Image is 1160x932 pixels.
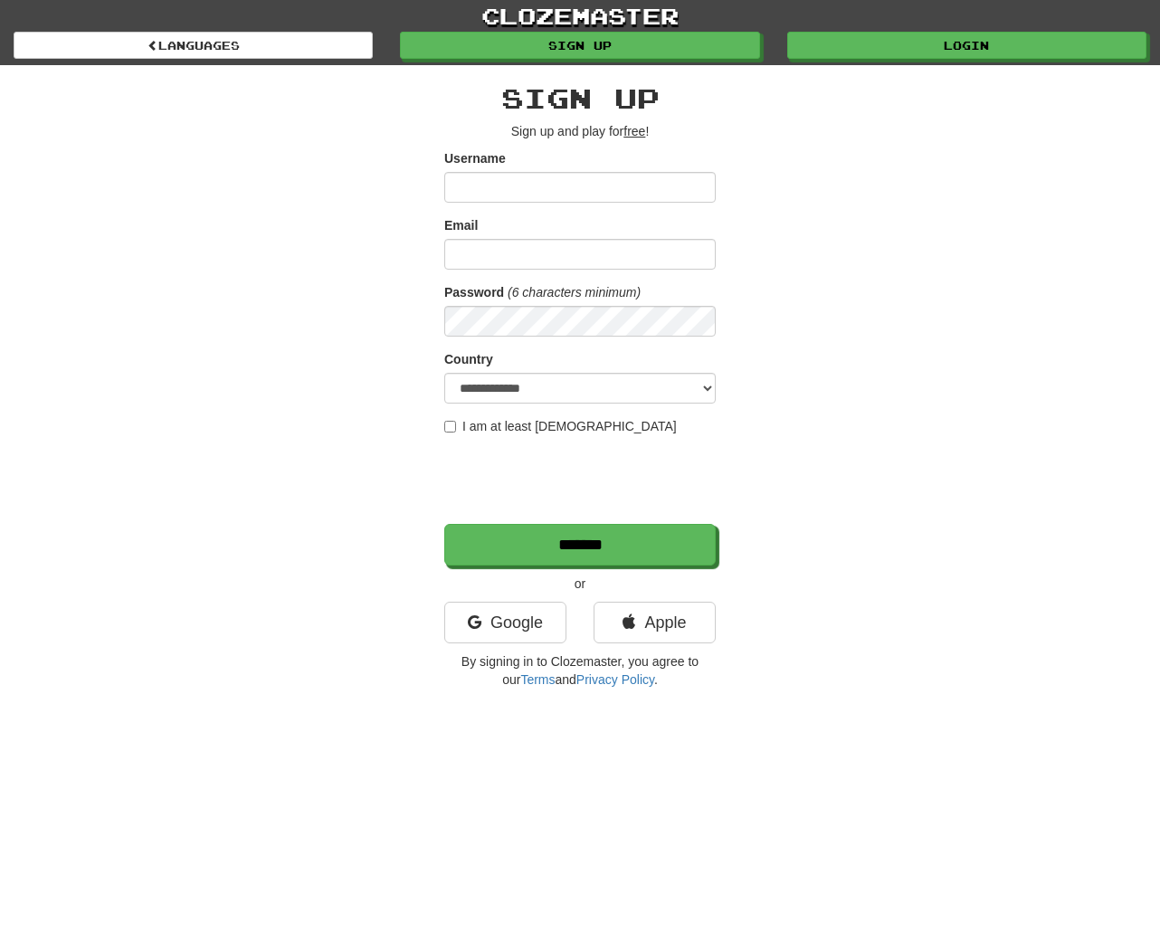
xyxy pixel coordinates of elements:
a: Privacy Policy [576,672,654,687]
iframe: reCAPTCHA [444,444,719,515]
label: Country [444,350,493,368]
a: Login [787,32,1146,59]
u: free [623,124,645,138]
p: or [444,575,716,593]
a: Languages [14,32,373,59]
h2: Sign up [444,83,716,113]
label: Username [444,149,506,167]
input: I am at least [DEMOGRAPHIC_DATA] [444,421,456,433]
p: Sign up and play for ! [444,122,716,140]
p: By signing in to Clozemaster, you agree to our and . [444,652,716,689]
label: I am at least [DEMOGRAPHIC_DATA] [444,417,677,435]
a: Terms [520,672,555,687]
em: (6 characters minimum) [508,285,641,300]
label: Email [444,216,478,234]
a: Sign up [400,32,759,59]
label: Password [444,283,504,301]
a: Google [444,602,566,643]
a: Apple [594,602,716,643]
